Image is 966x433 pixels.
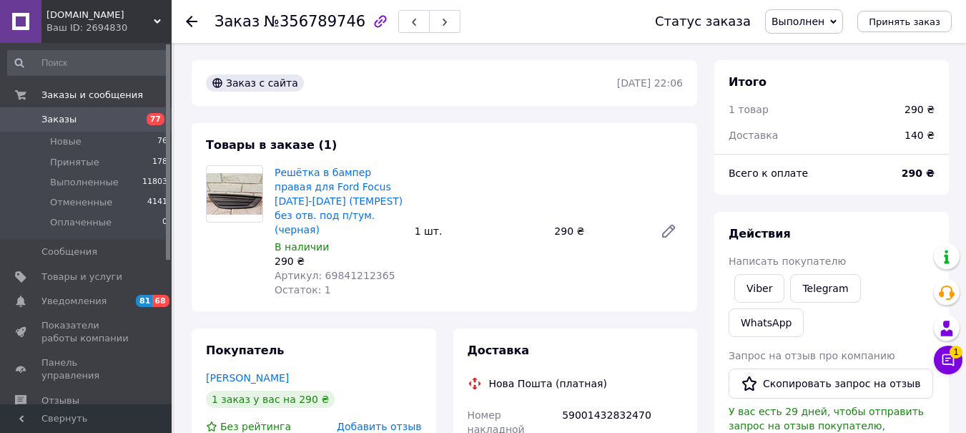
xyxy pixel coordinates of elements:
[729,104,769,115] span: 1 товар
[206,372,289,384] a: [PERSON_NAME]
[729,75,767,89] span: Итого
[934,346,962,374] button: Чат с покупателем1
[41,89,143,102] span: Заказы и сообщения
[186,14,197,29] div: Вернуться назад
[152,295,169,307] span: 68
[206,74,304,92] div: Заказ с сайта
[162,216,167,229] span: 0
[157,135,167,148] span: 76
[729,256,846,267] span: Написать покупателю
[275,284,331,296] span: Остаток: 1
[734,274,784,303] a: Viber
[41,113,77,126] span: Заказы
[729,308,804,337] a: WhatsApp
[857,11,952,32] button: Принять заказ
[654,217,683,245] a: Редактировать
[468,344,530,357] span: Доставка
[206,138,337,152] span: Товары в заказе (1)
[729,167,808,179] span: Всего к оплате
[50,135,82,148] span: Новые
[409,221,549,241] div: 1 шт.
[215,13,260,30] span: Заказ
[41,319,132,345] span: Показатели работы компании
[790,274,860,303] a: Telegram
[729,130,778,141] span: Доставка
[152,156,167,169] span: 178
[548,221,649,241] div: 290 ₴
[41,295,107,308] span: Уведомления
[50,196,112,209] span: Отмененные
[136,295,152,307] span: 81
[655,14,751,29] div: Статус заказа
[206,391,335,408] div: 1 заказ у вас на 290 ₴
[206,344,284,357] span: Покупатель
[729,369,933,399] button: Скопировать запрос на отзыв
[275,241,329,253] span: В наличии
[50,156,99,169] span: Принятые
[46,9,154,21] span: kyzovoptika.com.ua
[905,102,935,117] div: 290 ₴
[950,346,962,359] span: 1
[50,216,112,229] span: Оплаченные
[617,77,683,89] time: [DATE] 22:06
[729,227,791,240] span: Действия
[869,16,940,27] span: Принять заказ
[772,16,824,27] span: Выполнен
[264,13,365,30] span: №356789746
[275,254,403,268] div: 290 ₴
[50,176,119,189] span: Выполненные
[41,356,132,382] span: Панель управления
[41,245,97,258] span: Сообщения
[896,120,943,151] div: 140 ₴
[275,270,395,281] span: Артикул: 69841212365
[142,176,167,189] span: 11803
[46,21,172,34] div: Ваш ID: 2694830
[337,421,421,432] span: Добавить отзыв
[147,113,164,125] span: 77
[147,196,167,209] span: 4141
[207,173,262,215] img: Решётка в бампер правая для Ford Focus 2015-2018 (TEMPEST) без отв. под п/тум. (черная)
[275,167,403,235] a: Решётка в бампер правая для Ford Focus [DATE]-[DATE] (TEMPEST) без отв. под п/тум. (черная)
[7,50,169,76] input: Поиск
[41,271,122,283] span: Товары и услуги
[486,376,611,391] div: Нова Пошта (платная)
[41,394,79,407] span: Отзывы
[220,421,291,432] span: Без рейтинга
[902,167,935,179] b: 290 ₴
[729,350,895,361] span: Запрос на отзыв про компанию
